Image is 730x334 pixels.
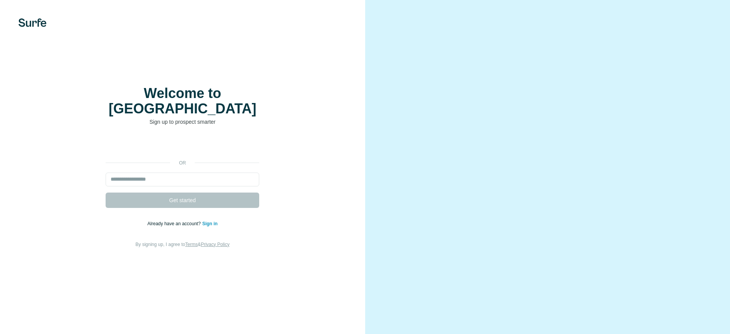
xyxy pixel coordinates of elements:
[170,160,195,166] p: or
[18,18,46,27] img: Surfe's logo
[136,242,230,247] span: By signing up, I agree to &
[201,242,230,247] a: Privacy Policy
[202,221,218,226] a: Sign in
[106,86,259,116] h1: Welcome to [GEOGRAPHIC_DATA]
[106,118,259,126] p: Sign up to prospect smarter
[102,137,263,154] iframe: Botón de Acceder con Google
[147,221,202,226] span: Already have an account?
[185,242,198,247] a: Terms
